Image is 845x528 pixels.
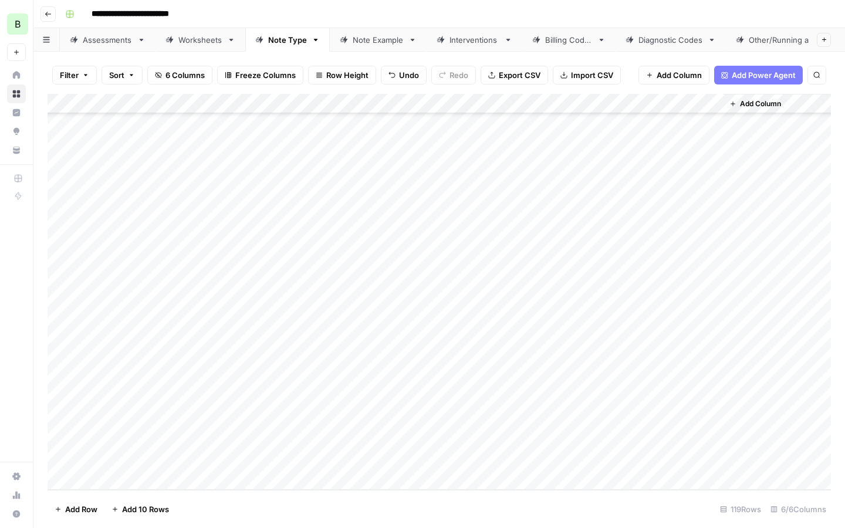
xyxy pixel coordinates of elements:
div: Assessments [83,34,133,46]
div: Other/Running a Practice [749,34,841,46]
button: Filter [52,66,97,84]
button: Help + Support [7,505,26,523]
a: Note Type [245,28,330,52]
span: Undo [399,69,419,81]
span: Export CSV [499,69,540,81]
a: Home [7,66,26,84]
a: Your Data [7,141,26,160]
span: Filter [60,69,79,81]
span: Add 10 Rows [122,503,169,515]
span: Row Height [326,69,369,81]
a: Billing Codes [522,28,616,52]
button: Redo [431,66,476,84]
a: Opportunities [7,122,26,141]
div: Interventions [449,34,499,46]
span: Add Row [65,503,97,515]
button: Sort [102,66,143,84]
div: Note Example [353,34,404,46]
button: Add Row [48,500,104,519]
button: Add 10 Rows [104,500,176,519]
span: Add Column [657,69,702,81]
button: 6 Columns [147,66,212,84]
a: Note Example [330,28,427,52]
button: Undo [381,66,427,84]
span: 6 Columns [165,69,205,81]
div: Note Type [268,34,307,46]
div: 6/6 Columns [766,500,831,519]
span: Sort [109,69,124,81]
div: 119 Rows [715,500,766,519]
a: Diagnostic Codes [616,28,726,52]
a: Interventions [427,28,522,52]
a: Usage [7,486,26,505]
a: Browse [7,84,26,103]
button: Add Column [725,96,786,111]
button: Export CSV [481,66,548,84]
button: Add Column [638,66,709,84]
a: Worksheets [156,28,245,52]
span: Redo [449,69,468,81]
button: Freeze Columns [217,66,303,84]
span: B [15,17,21,31]
span: Freeze Columns [235,69,296,81]
span: Add Power Agent [732,69,796,81]
span: Add Column [740,99,781,109]
a: Settings [7,467,26,486]
button: Workspace: Blueprint [7,9,26,39]
div: Billing Codes [545,34,593,46]
button: Row Height [308,66,376,84]
div: Diagnostic Codes [638,34,703,46]
button: Import CSV [553,66,621,84]
div: Worksheets [178,34,222,46]
a: Insights [7,103,26,122]
span: Import CSV [571,69,613,81]
a: Assessments [60,28,156,52]
button: Add Power Agent [714,66,803,84]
